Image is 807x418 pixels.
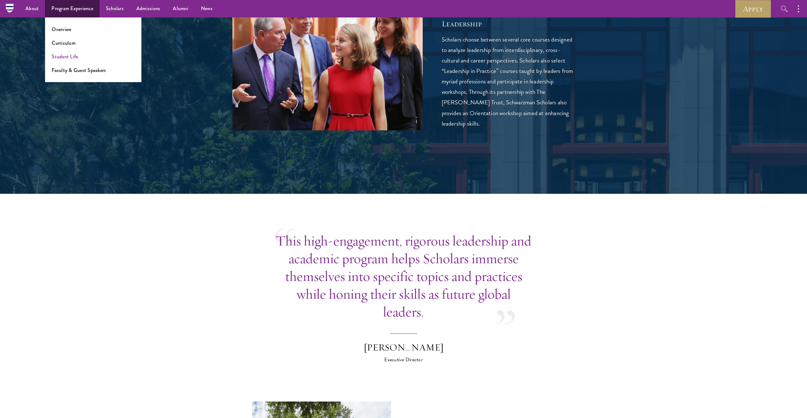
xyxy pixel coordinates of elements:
div: Executive Director [348,356,459,363]
a: Curriculum [52,39,75,47]
a: Overview [52,26,71,33]
a: Faculty & Guest Speakers [52,67,106,74]
p: Scholars choose between several core courses designed to analyze leadership from interdisciplinar... [442,34,575,128]
p: This high-engagement, rigorous leadership and academic program helps Scholars immerse themselves ... [275,232,532,321]
h2: Leadership [442,18,575,29]
div: [PERSON_NAME] [348,341,459,354]
a: Student Life [52,53,78,60]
